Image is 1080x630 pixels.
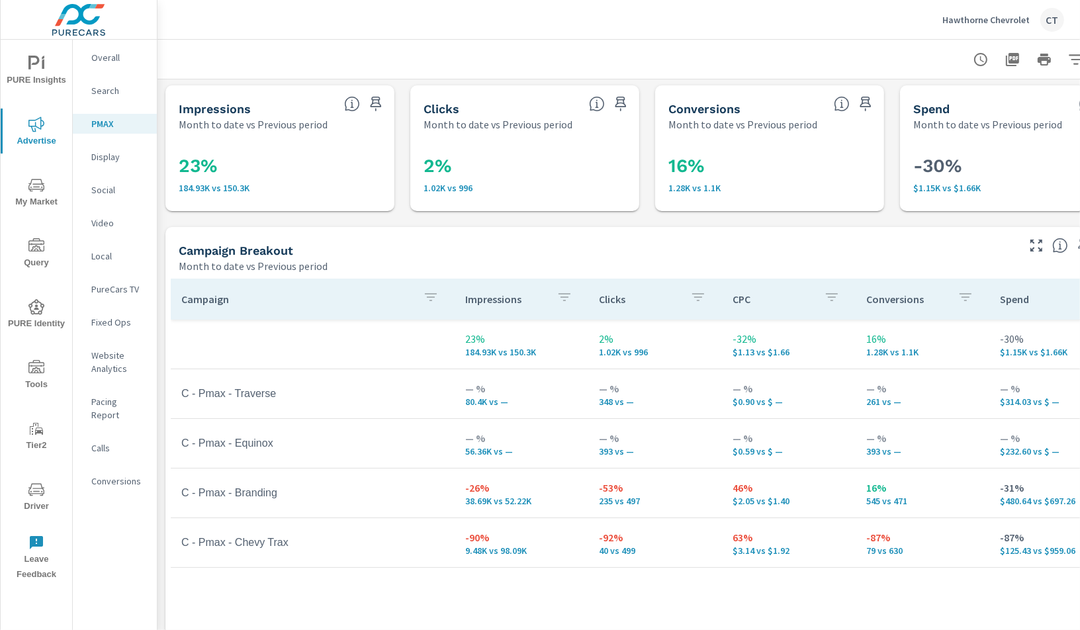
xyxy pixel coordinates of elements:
[866,545,979,556] p: 79 vs 630
[465,496,578,506] p: 38,690 vs 52,217
[73,81,157,101] div: Search
[171,377,455,410] td: C - Pmax - Traverse
[866,446,979,457] p: 393 vs —
[834,96,850,112] span: Total Conversions include Actions, Leads and Unmapped.
[73,438,157,458] div: Calls
[91,395,146,422] p: Pacing Report
[91,349,146,375] p: Website Analytics
[599,347,711,357] p: 1,016 vs 996
[913,102,950,116] h5: Spend
[91,150,146,163] p: Display
[465,545,578,556] p: 9.48K vs 98.09K
[179,258,328,274] p: Month to date vs Previous period
[733,396,845,407] p: $0.90 vs $ —
[73,392,157,425] div: Pacing Report
[5,421,68,453] span: Tier2
[5,238,68,271] span: Query
[913,116,1062,132] p: Month to date vs Previous period
[5,360,68,392] span: Tools
[171,526,455,559] td: C - Pmax - Chevy Trax
[866,396,979,407] p: 261 vs —
[91,441,146,455] p: Calls
[179,102,251,116] h5: Impressions
[465,396,578,407] p: 80,400 vs —
[599,496,711,506] p: 235 vs 497
[855,93,876,114] span: Save this to your personalized report
[73,114,157,134] div: PMAX
[866,292,947,306] p: Conversions
[465,529,578,545] p: -90%
[344,96,360,112] span: The number of times an ad was shown on your behalf.
[599,430,711,446] p: — %
[465,347,578,357] p: 184.93K vs 150.3K
[733,529,845,545] p: 63%
[179,244,293,257] h5: Campaign Breakout
[599,381,711,396] p: — %
[73,279,157,299] div: PureCars TV
[73,180,157,200] div: Social
[1,40,72,588] div: nav menu
[942,14,1030,26] p: Hawthorne Chevrolet
[5,535,68,582] span: Leave Feedback
[1031,46,1057,73] button: Print Report
[599,529,711,545] p: -92%
[589,96,605,112] span: The number of times an ad was clicked by a consumer.
[610,93,631,114] span: Save this to your personalized report
[599,545,711,556] p: 40 vs 499
[171,427,455,460] td: C - Pmax - Equinox
[668,183,871,193] p: 1,278 vs 1,101
[73,48,157,67] div: Overall
[181,292,412,306] p: Campaign
[1026,235,1047,256] button: Make Fullscreen
[5,116,68,149] span: Advertise
[5,177,68,210] span: My Market
[91,51,146,64] p: Overall
[5,299,68,332] span: PURE Identity
[866,430,979,446] p: — %
[91,117,146,130] p: PMAX
[424,102,459,116] h5: Clicks
[5,56,68,88] span: PURE Insights
[465,480,578,496] p: -26%
[866,529,979,545] p: -87%
[599,292,680,306] p: Clicks
[733,496,845,506] p: $2.05 vs $1.40
[866,381,979,396] p: — %
[733,430,845,446] p: — %
[91,216,146,230] p: Video
[179,116,328,132] p: Month to date vs Previous period
[91,283,146,296] p: PureCars TV
[999,46,1026,73] button: "Export Report to PDF"
[733,480,845,496] p: 46%
[365,93,386,114] span: Save this to your personalized report
[1052,238,1068,253] span: This is a summary of PMAX performance results by campaign. Each column can be sorted.
[465,446,578,457] p: 56,358 vs —
[866,331,979,347] p: 16%
[73,213,157,233] div: Video
[91,249,146,263] p: Local
[73,147,157,167] div: Display
[465,292,546,306] p: Impressions
[171,476,455,510] td: C - Pmax - Branding
[73,345,157,379] div: Website Analytics
[599,446,711,457] p: 393 vs —
[424,155,626,177] h3: 2%
[599,480,711,496] p: -53%
[733,292,813,306] p: CPC
[599,396,711,407] p: 348 vs —
[866,347,979,357] p: 1.28K vs 1.1K
[599,331,711,347] p: 2%
[5,482,68,514] span: Driver
[733,331,845,347] p: -32%
[733,446,845,457] p: $0.59 vs $ —
[73,471,157,491] div: Conversions
[465,430,578,446] p: — %
[73,246,157,266] div: Local
[733,347,845,357] p: $1.13 vs $1.66
[179,155,381,177] h3: 23%
[668,155,871,177] h3: 16%
[866,480,979,496] p: 16%
[91,316,146,329] p: Fixed Ops
[91,183,146,197] p: Social
[866,496,979,506] p: 545 vs 471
